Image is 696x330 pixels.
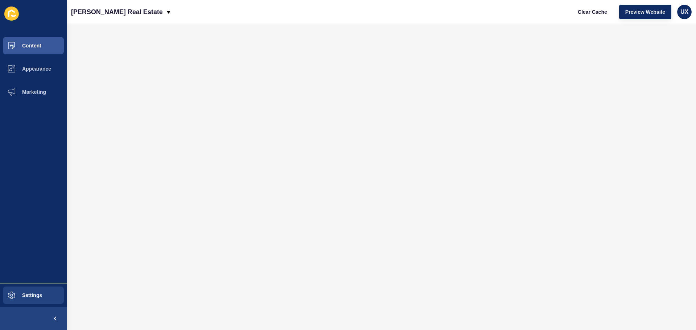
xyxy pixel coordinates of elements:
span: UX [680,8,688,16]
span: Clear Cache [578,8,607,16]
p: [PERSON_NAME] Real Estate [71,3,163,21]
button: Clear Cache [572,5,613,19]
span: Preview Website [625,8,665,16]
button: Preview Website [619,5,671,19]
